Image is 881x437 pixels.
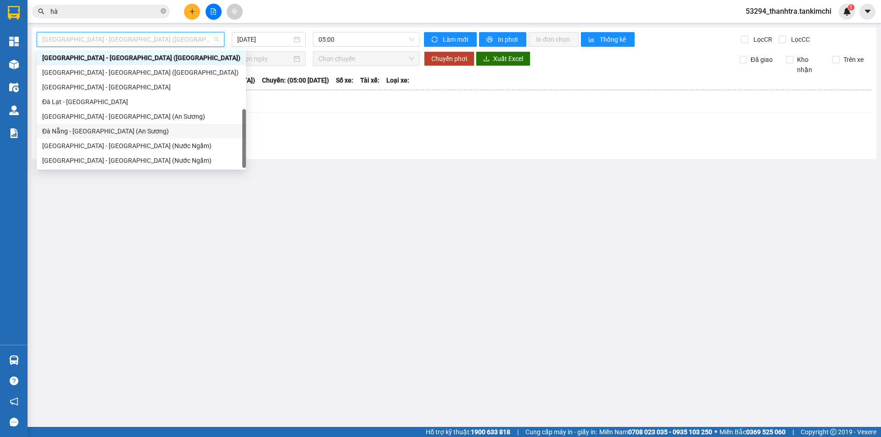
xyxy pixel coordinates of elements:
span: Số xe: [336,75,353,85]
span: search [38,8,45,15]
span: 53294_thanhtra.tankimchi [738,6,839,17]
span: Đã giao [747,55,776,65]
span: notification [10,397,18,406]
span: Tài xế: [360,75,379,85]
div: Hà Nội - Đà Nẵng (Hàng) [37,65,246,80]
span: Miền Bắc [719,427,786,437]
span: close-circle [161,7,166,16]
div: [GEOGRAPHIC_DATA] - [GEOGRAPHIC_DATA] ([GEOGRAPHIC_DATA]) [42,67,240,77]
button: aim [227,4,243,20]
div: Đà Nẵng - Đà Lạt [37,80,246,94]
button: printerIn phơi [479,32,526,47]
span: 1 [849,4,853,11]
div: Đà Nẵng - [GEOGRAPHIC_DATA] (An Sương) [42,126,240,136]
div: [GEOGRAPHIC_DATA] - [GEOGRAPHIC_DATA] [42,82,240,92]
div: Nhận: Văn phòng [GEOGRAPHIC_DATA] [84,54,168,73]
button: file-add [206,4,222,20]
div: Đà Nẵng - Hà Nội (Hàng) [37,50,246,65]
span: Miền Nam [599,427,712,437]
span: message [10,418,18,426]
img: dashboard-icon [9,37,19,46]
img: warehouse-icon [9,83,19,92]
input: Chọn ngày [237,54,292,64]
div: [GEOGRAPHIC_DATA] - [GEOGRAPHIC_DATA] (Nước Ngầm) [42,155,240,166]
div: Sài Gòn - Đà Nẵng (An Sương) [37,109,246,124]
span: caret-down [864,7,872,16]
button: bar-chartThống kê [581,32,635,47]
span: ⚪️ [714,430,717,434]
img: icon-new-feature [843,7,851,16]
span: Lọc CR [750,34,774,44]
span: close-circle [161,8,166,14]
button: downloadXuất Excel [476,51,530,66]
span: In phơi [498,34,519,44]
button: caret-down [859,4,875,20]
button: syncLàm mới [424,32,477,47]
span: | [517,427,519,437]
span: Chuyến: (05:00 [DATE]) [262,75,329,85]
strong: 1900 633 818 [471,428,510,436]
span: Cung cấp máy in - giấy in: [525,427,597,437]
span: Loại xe: [386,75,409,85]
button: Chuyển phơi [424,51,474,66]
span: Thống kê [600,34,627,44]
button: In đơn chọn [529,32,579,47]
img: logo-vxr [8,6,20,20]
span: sync [431,36,439,44]
span: Trên xe [840,55,867,65]
span: Lọc CC [787,34,811,44]
div: Đà Lạt - [GEOGRAPHIC_DATA] [42,97,240,107]
span: | [792,427,794,437]
span: Kho nhận [793,55,825,75]
sup: 1 [848,4,854,11]
span: Làm mới [443,34,469,44]
img: solution-icon [9,128,19,138]
span: question-circle [10,376,18,385]
div: Đà Nẵng - Hà Nội (Nước Ngầm) [37,138,246,153]
div: Gửi: Bến xe An Sương [7,54,79,73]
span: plus [189,8,195,15]
strong: 0369 525 060 [746,428,786,436]
div: [GEOGRAPHIC_DATA] - [GEOGRAPHIC_DATA] (An Sương) [42,111,240,122]
span: copyright [830,429,836,435]
span: printer [486,36,494,44]
span: file-add [210,8,217,15]
img: warehouse-icon [9,105,19,115]
strong: 0708 023 035 - 0935 103 250 [628,428,712,436]
div: Đà Nẵng - Sài Gòn (An Sương) [37,124,246,138]
span: 05:00 [318,33,414,46]
span: aim [231,8,238,15]
input: Tìm tên, số ĐT hoặc mã đơn [50,6,159,17]
span: Chọn chuyến [318,52,414,66]
div: Hà Nội - Đà Nẵng (Nước Ngầm) [37,153,246,168]
div: Đà Lạt - Đà Nẵng [37,94,246,109]
button: plus [184,4,200,20]
span: Đà Nẵng - Hà Nội (Hàng) [42,33,219,46]
img: warehouse-icon [9,355,19,365]
div: [GEOGRAPHIC_DATA] - [GEOGRAPHIC_DATA] (Nước Ngầm) [42,141,240,151]
span: Hỗ trợ kỹ thuật: [426,427,510,437]
input: 11/09/2025 [237,34,292,44]
img: warehouse-icon [9,60,19,69]
text: BXAS1109250001 [51,39,124,49]
div: [GEOGRAPHIC_DATA] - [GEOGRAPHIC_DATA] ([GEOGRAPHIC_DATA]) [42,53,240,63]
span: bar-chart [588,36,596,44]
